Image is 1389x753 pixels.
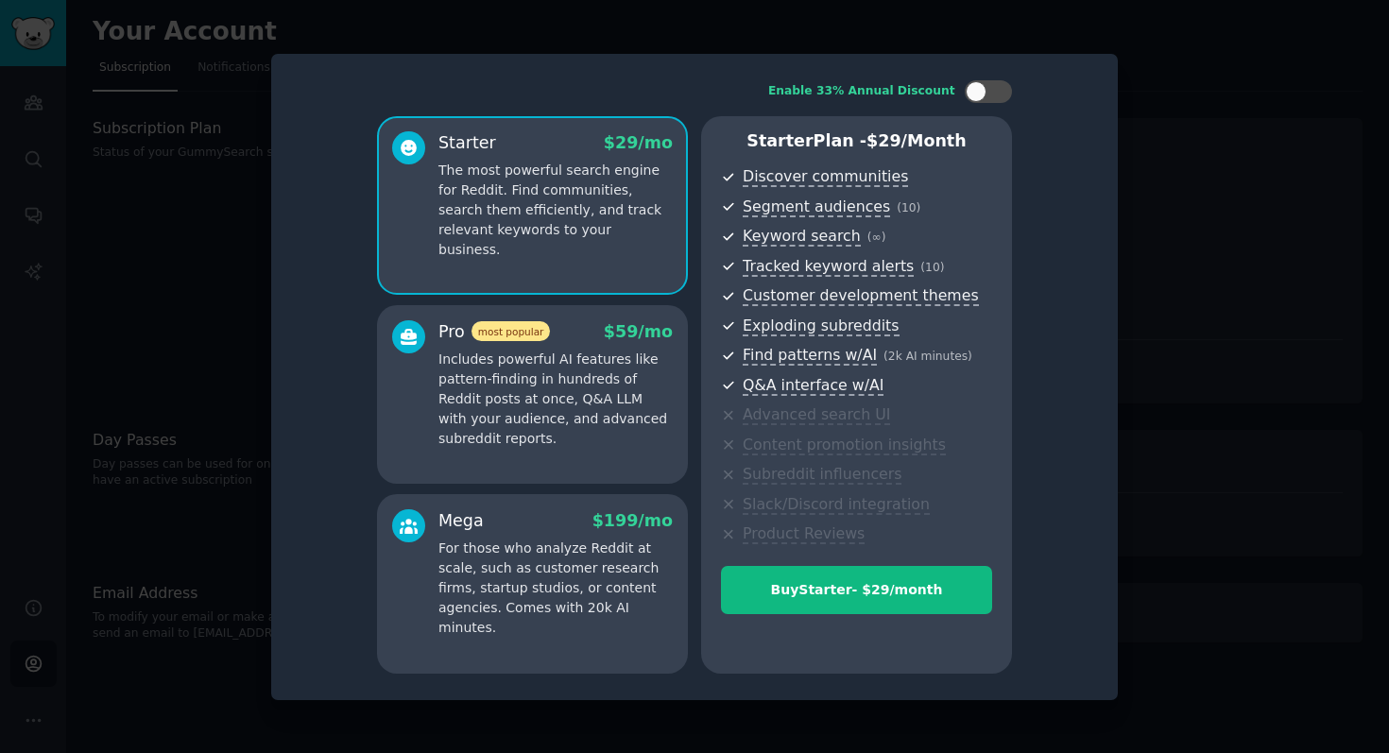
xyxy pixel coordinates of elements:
[920,261,944,274] span: ( 10 )
[768,83,955,100] div: Enable 33% Annual Discount
[438,350,673,449] p: Includes powerful AI features like pattern-finding in hundreds of Reddit posts at once, Q&A LLM w...
[472,321,551,341] span: most popular
[743,524,865,544] span: Product Reviews
[438,131,496,155] div: Starter
[897,201,920,214] span: ( 10 )
[867,231,886,244] span: ( ∞ )
[721,566,992,614] button: BuyStarter- $29/month
[604,133,673,152] span: $ 29 /mo
[743,376,883,396] span: Q&A interface w/AI
[743,436,946,455] span: Content promotion insights
[438,320,550,344] div: Pro
[604,322,673,341] span: $ 59 /mo
[743,257,914,277] span: Tracked keyword alerts
[743,346,877,366] span: Find patterns w/AI
[592,511,673,530] span: $ 199 /mo
[743,167,908,187] span: Discover communities
[866,131,967,150] span: $ 29 /month
[438,161,673,260] p: The most powerful search engine for Reddit. Find communities, search them efficiently, and track ...
[721,129,992,153] p: Starter Plan -
[743,227,861,247] span: Keyword search
[743,317,899,336] span: Exploding subreddits
[722,580,991,600] div: Buy Starter - $ 29 /month
[743,286,979,306] span: Customer development themes
[743,465,901,485] span: Subreddit influencers
[743,495,930,515] span: Slack/Discord integration
[438,509,484,533] div: Mega
[743,197,890,217] span: Segment audiences
[743,405,890,425] span: Advanced search UI
[438,539,673,638] p: For those who analyze Reddit at scale, such as customer research firms, startup studios, or conte...
[883,350,972,363] span: ( 2k AI minutes )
